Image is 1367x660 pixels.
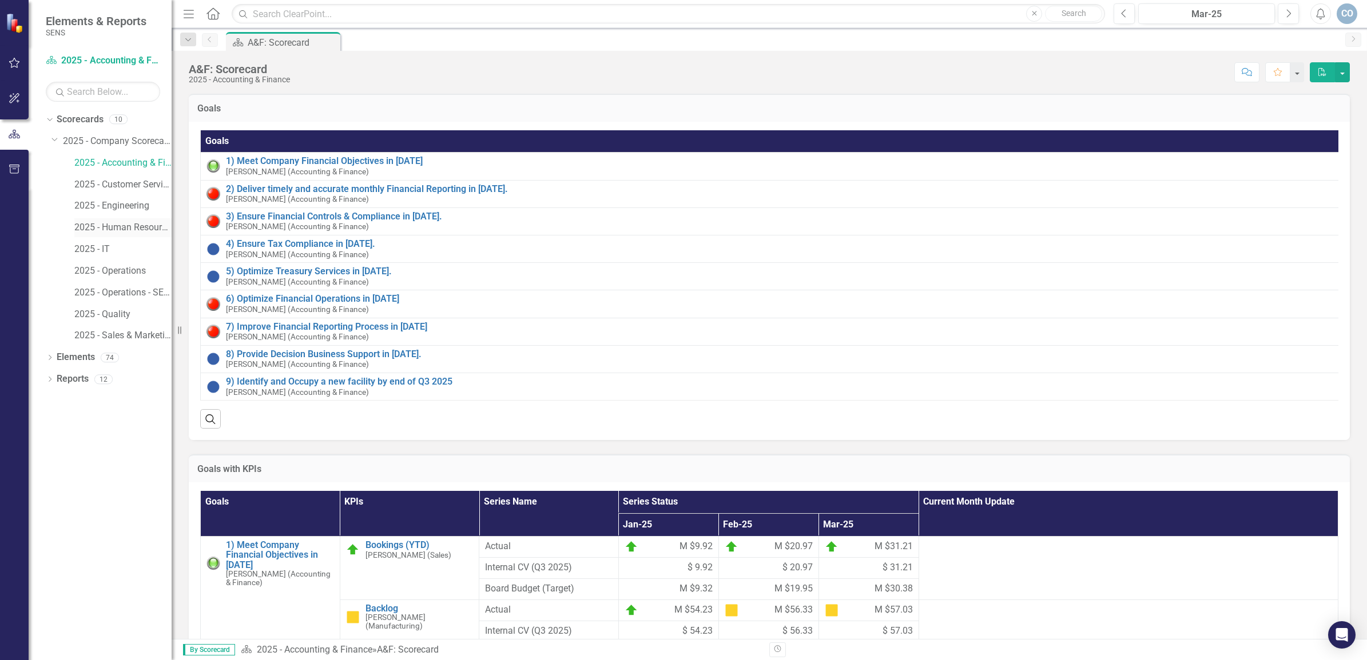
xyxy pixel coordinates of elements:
input: Search Below... [46,82,160,102]
div: 2025 - Accounting & Finance [189,75,290,84]
span: M $31.21 [875,540,913,554]
small: [PERSON_NAME] (Accounting & Finance) [226,222,369,231]
small: [PERSON_NAME] (Accounting & Finance) [226,195,369,203]
a: 2025 - Company Scorecard [63,135,172,148]
a: 2025 - Engineering [74,199,172,213]
a: Scorecards [57,113,104,126]
div: Open Intercom Messenger [1328,621,1356,649]
span: $ 9.92 [688,561,713,574]
span: Actual [485,540,613,553]
div: A&F: Scorecard [189,63,290,75]
img: On Target [346,543,360,557]
div: A&F: Scorecard [377,644,439,655]
div: 10 [109,115,128,125]
span: Internal CV (Q3 2025) [485,561,613,574]
a: 1) Meet Company Financial Objectives in [DATE] [226,156,1343,166]
span: M $19.95 [774,582,813,595]
span: Actual [485,603,613,617]
span: M $57.03 [875,603,913,617]
span: M $30.38 [875,582,913,595]
a: 7) Improve Financial Reporting Process in [DATE] [226,322,1343,332]
small: [PERSON_NAME] (Accounting & Finance) [226,167,369,176]
small: [PERSON_NAME] (Sales) [365,551,451,559]
a: 2025 - Quality [74,308,172,321]
img: On Target [625,540,638,554]
img: No Information [206,270,220,283]
button: Mar-25 [1138,3,1275,24]
a: 2025 - Accounting & Finance [74,157,172,170]
a: 3) Ensure Financial Controls & Compliance in [DATE]. [226,211,1343,222]
a: 6) Optimize Financial Operations in [DATE] [226,294,1343,304]
img: On Target [725,540,738,554]
button: CO [1337,3,1357,24]
a: 5) Optimize Treasury Services in [DATE]. [226,266,1343,277]
div: 12 [94,374,113,384]
h3: Goals with KPIs [197,464,1341,474]
span: $ 31.21 [883,561,913,574]
span: $ 20.97 [782,561,813,574]
img: Red: Critical Issues/Off-Track [206,214,220,228]
small: [PERSON_NAME] (Accounting & Finance) [226,360,369,369]
img: Red: Critical Issues/Off-Track [206,325,220,338]
small: [PERSON_NAME] (Accounting & Finance) [226,305,369,314]
a: 8) Provide Decision Business Support in [DATE]. [226,349,1343,359]
span: M $9.92 [679,540,713,554]
small: [PERSON_NAME] (Accounting & Finance) [226,570,334,587]
span: $ 54.23 [682,625,713,638]
a: 2) Deliver timely and accurate monthly Financial Reporting in [DATE]. [226,184,1343,194]
a: 2025 - Accounting & Finance [46,54,160,67]
small: [PERSON_NAME] (Accounting & Finance) [226,250,369,259]
span: By Scorecard [183,644,235,655]
a: Backlog [365,603,474,614]
div: 74 [101,353,119,362]
img: On Target [625,603,638,617]
a: 2025 - Customer Service [74,178,172,191]
img: On Target [825,540,839,554]
a: Elements [57,351,95,364]
span: $ 56.33 [782,625,813,638]
div: » [241,643,761,657]
img: At Risk [346,610,360,624]
img: At Risk [725,603,738,617]
span: Elements & Reports [46,14,146,28]
h3: Goals [197,103,1341,114]
span: Internal CV (Q3 2025) [485,625,613,638]
a: 9) Identify and Occupy a new facility by end of Q3 2025 [226,377,1343,387]
a: 2025 - Operations - SENS Legacy KPIs [74,286,172,299]
small: [PERSON_NAME] (Accounting & Finance) [226,388,369,397]
img: Red: Critical Issues/Off-Track [206,297,220,311]
img: Red: Critical Issues/Off-Track [206,187,220,201]
button: Search [1045,6,1102,22]
div: A&F: Scorecard [248,35,337,50]
span: Search [1062,9,1086,18]
a: 4) Ensure Tax Compliance in [DATE]. [226,239,1343,249]
span: M $20.97 [774,540,813,554]
span: M $9.32 [679,582,713,595]
a: 2025 - Accounting & Finance [257,644,372,655]
div: Mar-25 [1142,7,1271,21]
img: Green: On Track [206,557,220,570]
span: M $54.23 [674,603,713,617]
img: Green: On Track [206,159,220,173]
img: No Information [206,242,220,256]
span: $ 57.03 [883,625,913,638]
a: Bookings (YTD) [365,540,474,550]
small: [PERSON_NAME] (Accounting & Finance) [226,278,369,286]
small: [PERSON_NAME] (Accounting & Finance) [226,333,369,341]
input: Search ClearPoint... [232,4,1105,24]
small: SENS [46,28,146,37]
span: Board Budget (Target) [485,582,613,595]
img: No Information [206,352,220,366]
a: 2025 - Operations [74,265,172,278]
img: ClearPoint Strategy [6,13,26,33]
span: M $56.33 [774,603,813,617]
a: Reports [57,373,89,386]
a: 2025 - IT [74,243,172,256]
small: [PERSON_NAME] (Manufacturing) [365,613,474,630]
a: 1) Meet Company Financial Objectives in [DATE] [226,540,334,570]
img: No Information [206,380,220,394]
img: At Risk [825,603,839,617]
a: 2025 - Sales & Marketing [74,329,172,342]
a: 2025 - Human Resources [74,221,172,234]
